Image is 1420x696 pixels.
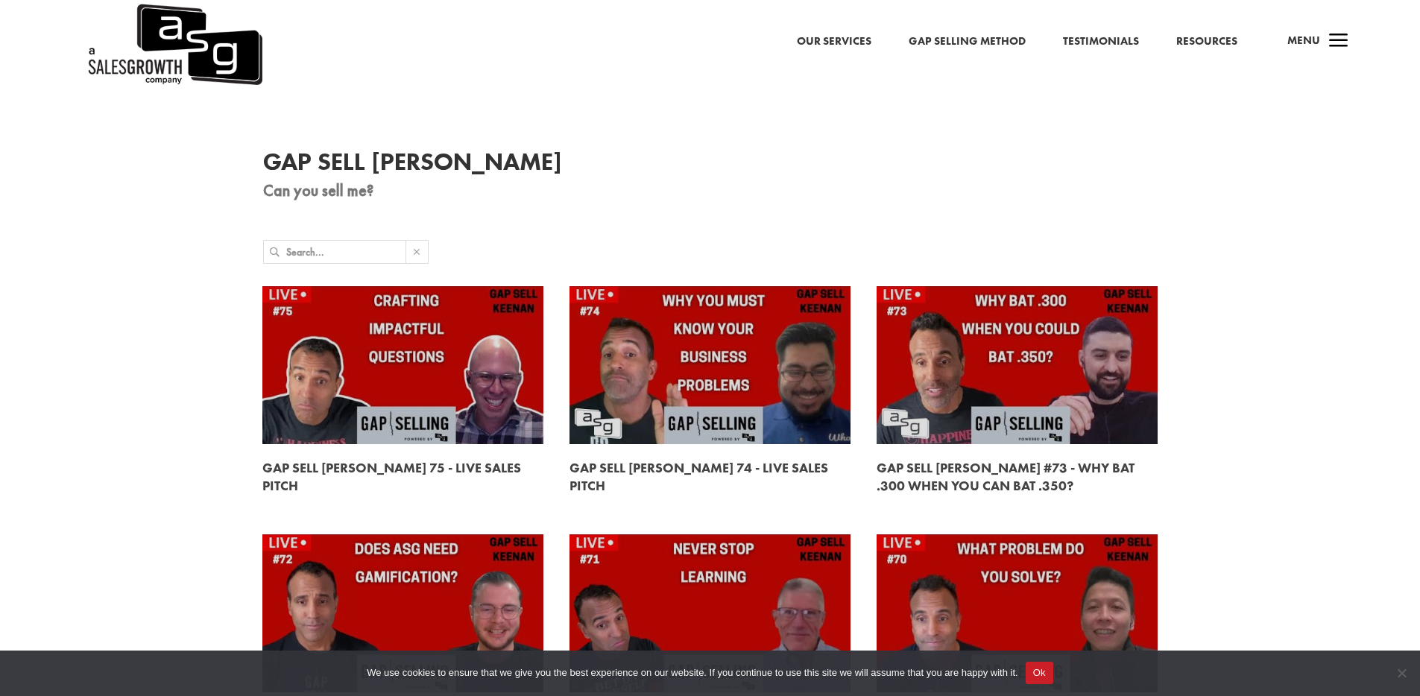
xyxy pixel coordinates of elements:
[263,182,1158,200] p: Can you sell me?
[367,665,1017,680] span: We use cookies to ensure that we give you the best experience on our website. If you continue to ...
[1324,27,1354,57] span: a
[263,150,1158,182] h1: Gap Sell [PERSON_NAME]
[1394,665,1409,680] span: No
[286,241,406,263] input: Search...
[909,32,1026,51] a: Gap Selling Method
[1176,32,1237,51] a: Resources
[797,32,871,51] a: Our Services
[1287,33,1320,48] span: Menu
[1063,32,1139,51] a: Testimonials
[1026,662,1053,684] button: Ok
